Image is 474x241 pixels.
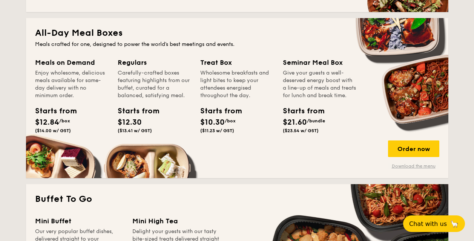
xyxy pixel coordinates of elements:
[35,105,69,117] div: Starts from
[200,128,234,133] span: ($11.23 w/ GST)
[225,118,236,124] span: /box
[35,193,439,205] h2: Buffet To Go
[59,118,70,124] span: /box
[450,220,459,228] span: 🦙
[307,118,325,124] span: /bundle
[283,105,317,117] div: Starts from
[118,118,142,127] span: $12.30
[118,105,152,117] div: Starts from
[35,69,109,99] div: Enjoy wholesome, delicious meals available for same-day delivery with no minimum order.
[35,216,123,226] div: Mini Buffet
[35,27,439,39] h2: All-Day Meal Boxes
[200,105,234,117] div: Starts from
[35,57,109,68] div: Meals on Demand
[118,128,152,133] span: ($13.41 w/ GST)
[132,216,221,226] div: Mini High Tea
[388,163,439,169] a: Download the menu
[35,118,59,127] span: $12.84
[200,69,274,99] div: Wholesome breakfasts and light bites to keep your attendees energised throughout the day.
[118,69,191,99] div: Carefully-crafted boxes featuring highlights from our buffet, curated for a balanced, satisfying ...
[409,220,447,227] span: Chat with us
[283,118,307,127] span: $21.60
[283,69,356,99] div: Give your guests a well-deserved energy boost with a line-up of meals and treats for lunch and br...
[35,41,439,48] div: Meals crafted for one, designed to power the world's best meetings and events.
[283,57,356,68] div: Seminar Meal Box
[118,57,191,68] div: Regulars
[200,118,225,127] span: $10.30
[403,215,465,232] button: Chat with us🦙
[283,128,319,133] span: ($23.54 w/ GST)
[388,140,439,157] div: Order now
[200,57,274,68] div: Treat Box
[35,128,71,133] span: ($14.00 w/ GST)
